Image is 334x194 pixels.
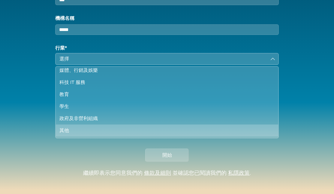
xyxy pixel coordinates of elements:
[144,171,171,176] a: 條款及細則
[59,79,268,86] div: 科技 IT 服務
[59,67,268,74] div: 媒體、行銷及娛樂
[228,171,250,176] a: 私隱政策
[145,149,189,162] button: 開始
[162,152,172,159] span: 開始
[55,15,279,22] label: 機構名稱
[55,66,279,138] ul: 選擇
[59,103,268,110] div: 學生
[59,115,268,122] div: 政府及非營利組織
[59,55,266,63] div: 選擇
[59,127,268,134] div: 其他
[59,91,268,98] div: 教育
[83,170,251,177] div: 繼續即表示您同意我們的 並確認您已閱讀我們的 .
[55,53,279,65] button: 選擇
